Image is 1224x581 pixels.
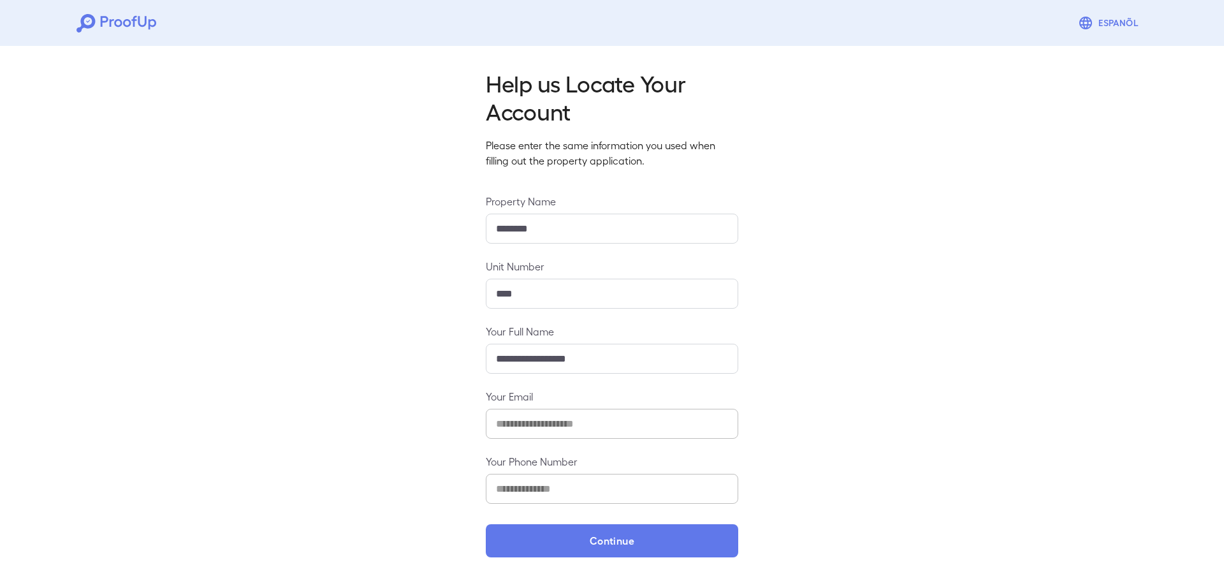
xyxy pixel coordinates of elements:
[486,194,738,209] label: Property Name
[1073,10,1147,36] button: Espanõl
[486,324,738,339] label: Your Full Name
[486,524,738,557] button: Continue
[486,138,738,168] p: Please enter the same information you used when filling out the property application.
[486,454,738,469] label: Your Phone Number
[486,69,738,125] h2: Help us Locate Your Account
[486,259,738,274] label: Unit Number
[486,389,738,404] label: Your Email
